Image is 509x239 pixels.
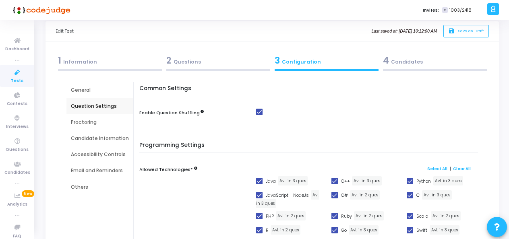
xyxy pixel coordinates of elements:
[71,183,129,191] div: Others
[266,176,276,186] span: Java
[139,109,204,116] label: Enable Question Shuffling
[427,166,447,171] a: Select All
[430,225,459,235] span: Avl. in 3 ques
[416,211,428,221] span: Scala
[71,151,129,158] div: Accessibility Controls
[4,169,30,176] span: Candidates
[416,190,420,200] span: C
[139,85,482,97] h5: Common Settings
[166,54,270,67] div: Questions
[266,211,274,221] span: PHP
[352,176,382,185] span: Avl. in 3 ques
[271,225,300,235] span: Avl. in 2 ques
[442,7,447,13] span: T
[10,2,70,18] img: logo
[433,176,463,185] span: Avl. in 3 ques
[341,225,347,235] span: Go
[350,190,380,200] span: Avl. in 2 ques
[139,166,193,173] label: Allowed Technologies*
[5,46,29,53] span: Dashboard
[71,103,129,110] div: Question Settings
[71,119,129,126] div: Proctoring
[422,190,452,200] span: Avl. in 3 ques
[341,211,352,221] span: Ruby
[164,52,272,73] a: 2Questions
[166,54,172,67] span: 2
[7,201,27,208] span: Analytics
[56,21,74,41] div: Edit Test
[266,190,309,200] span: JavaScript - NodeJs
[58,54,162,67] div: Information
[383,54,389,67] span: 4
[371,29,437,33] i: Last saved at: [DATE] 10:12:00 AM
[349,225,379,235] span: Avl. in 3 ques
[139,142,482,153] h5: Programming Settings
[7,101,27,107] span: Contests
[275,54,379,67] div: Configuration
[450,165,451,172] span: |
[381,52,489,73] a: 4Candidates
[266,225,269,235] span: R
[341,176,350,186] span: C++
[71,87,129,94] div: General
[6,146,29,153] span: Questions
[453,166,471,171] a: Clear All
[22,190,34,197] span: New
[275,54,280,67] span: 3
[458,28,484,33] span: Save as Draft
[423,7,439,14] label: Invites:
[341,190,348,200] span: C#
[71,135,129,142] div: Candidate Information
[449,7,472,14] span: 1003/2418
[56,52,164,73] a: 1Information
[383,54,487,67] div: Candidates
[71,167,129,174] div: Email and Reminders
[354,211,384,220] span: Avl. in 2 ques
[416,225,427,235] span: Swift
[272,52,381,73] a: 3Configuration
[416,176,431,186] span: Python
[276,211,306,220] span: Avl. in 2 ques
[6,124,29,130] span: Interviews
[443,25,489,37] button: saveSave as Draft
[431,211,461,220] span: Avl. in 2 ques
[58,54,61,67] span: 1
[278,176,308,185] span: Avl. in 3 ques
[448,28,457,35] i: save
[11,78,23,84] span: Tests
